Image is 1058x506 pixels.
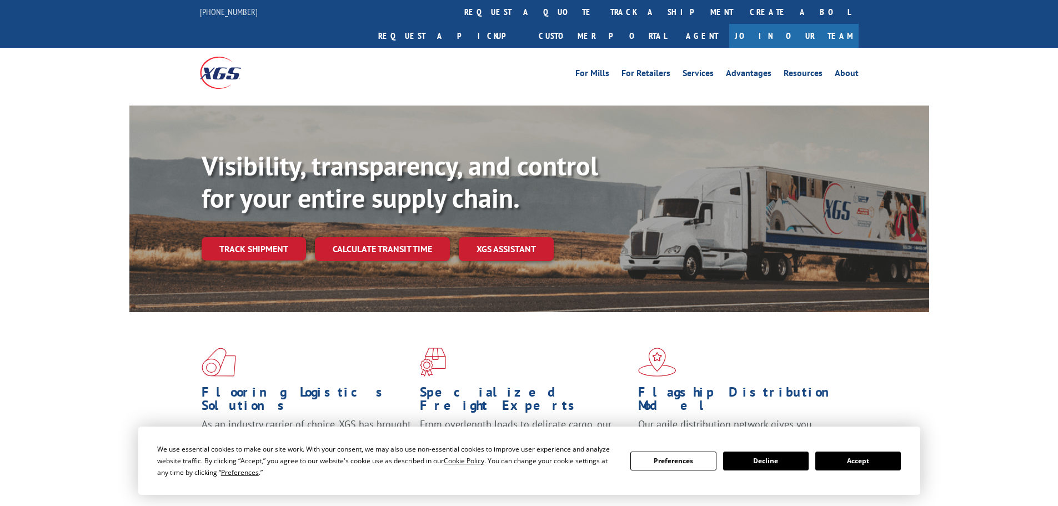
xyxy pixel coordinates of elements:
[420,348,446,377] img: xgs-icon-focused-on-flooring-red
[459,237,554,261] a: XGS ASSISTANT
[815,452,901,470] button: Accept
[444,456,484,465] span: Cookie Policy
[726,69,771,81] a: Advantages
[157,443,617,478] div: We use essential cookies to make our site work. With your consent, we may also use non-essential ...
[200,6,258,17] a: [PHONE_NUMBER]
[723,452,809,470] button: Decline
[784,69,823,81] a: Resources
[221,468,259,477] span: Preferences
[202,148,598,215] b: Visibility, transparency, and control for your entire supply chain.
[638,418,843,444] span: Our agile distribution network gives you nationwide inventory management on demand.
[729,24,859,48] a: Join Our Team
[202,348,236,377] img: xgs-icon-total-supply-chain-intelligence-red
[638,385,848,418] h1: Flagship Distribution Model
[420,385,630,418] h1: Specialized Freight Experts
[621,69,670,81] a: For Retailers
[202,237,306,260] a: Track shipment
[835,69,859,81] a: About
[202,385,412,418] h1: Flooring Logistics Solutions
[530,24,675,48] a: Customer Portal
[420,418,630,467] p: From overlength loads to delicate cargo, our experienced staff knows the best way to move your fr...
[202,418,411,457] span: As an industry carrier of choice, XGS has brought innovation and dedication to flooring logistics...
[575,69,609,81] a: For Mills
[370,24,530,48] a: Request a pickup
[638,348,676,377] img: xgs-icon-flagship-distribution-model-red
[683,69,714,81] a: Services
[138,427,920,495] div: Cookie Consent Prompt
[315,237,450,261] a: Calculate transit time
[675,24,729,48] a: Agent
[630,452,716,470] button: Preferences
